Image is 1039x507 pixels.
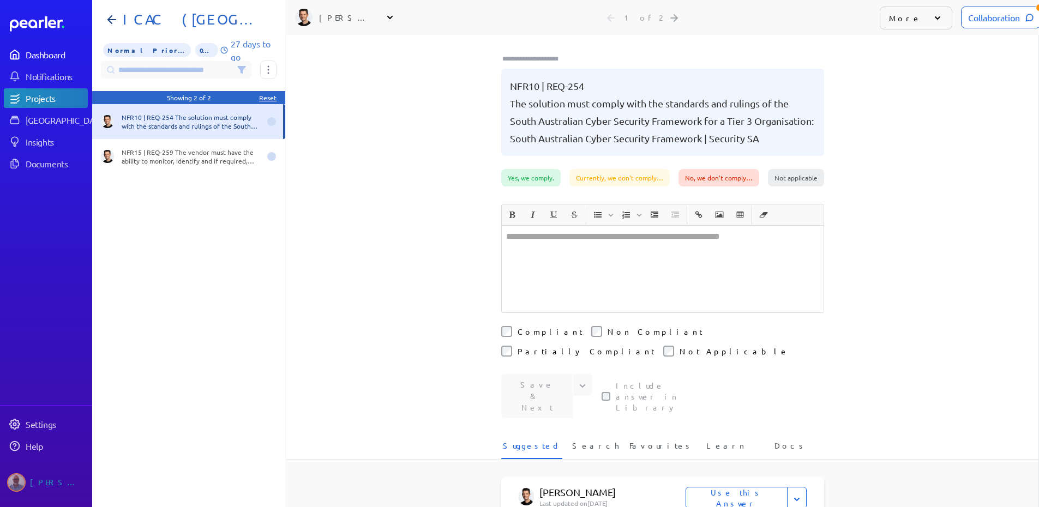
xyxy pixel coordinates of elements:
[26,136,87,147] div: Insights
[167,93,211,102] div: Showing 2 of 2
[4,110,88,130] a: [GEOGRAPHIC_DATA]
[768,169,824,186] div: Not applicable
[503,440,561,458] span: Suggested
[588,206,607,224] button: Insert Unordered List
[678,169,759,186] div: No, we don't comply…
[501,169,561,186] div: Yes, we comply.
[195,43,219,57] span: 0% of Questions Completed
[118,11,268,28] h1: ICAC (SA) - CMS - Invitation to Supply
[10,16,88,32] a: Dashboard
[26,419,87,430] div: Settings
[319,12,374,23] div: [PERSON_NAME]
[730,206,750,224] span: Insert table
[7,473,26,492] img: Jason Riches
[645,206,664,224] span: Increase Indent
[710,206,729,224] span: Insert Image
[569,169,670,186] div: Currently, we don't comply…
[295,9,313,26] img: James Layton
[4,414,88,434] a: Settings
[774,440,807,458] span: Docs
[754,206,773,224] button: Clear Formatting
[518,326,582,337] label: Compliant
[889,13,921,23] p: More
[4,436,88,456] a: Help
[588,206,615,224] span: Insert Unordered List
[231,37,277,63] p: 27 days to go
[524,206,542,224] button: Italic
[30,473,85,492] div: [PERSON_NAME]
[4,67,88,86] a: Notifications
[544,206,563,224] button: Underline
[103,43,191,57] span: Priority
[4,154,88,173] a: Documents
[629,440,693,458] span: Favourites
[754,206,773,224] span: Clear Formatting
[101,115,114,128] img: James Layton
[608,326,702,337] label: Non Compliant
[26,158,87,169] div: Documents
[26,440,87,451] div: Help
[616,380,708,413] label: This checkbox controls whether your answer will be included in the Answer Library for future use
[665,206,685,224] span: Decrease Indent
[4,469,88,496] a: Jason Riches's photo[PERSON_NAME]
[624,13,662,22] div: 1 of 2
[565,206,584,224] button: Strike through
[617,206,635,224] button: Insert Ordered List
[510,77,815,147] pre: NFR10 | REQ-254 The solution must comply with the standards and rulings of the South Australian C...
[26,49,87,60] div: Dashboard
[501,53,569,64] input: Type here to add tags
[122,113,260,130] div: NFR10 | REQ-254 The solution must comply with the standards and rulings of the South Australian C...
[503,206,521,224] button: Bold
[519,488,534,505] img: James Layton
[518,346,654,357] label: Partially Compliant
[26,93,87,104] div: Projects
[259,93,277,102] div: Reset
[502,206,522,224] span: Bold
[101,150,114,163] img: James Layton
[710,206,729,224] button: Insert Image
[616,206,644,224] span: Insert Ordered List
[680,346,789,357] label: Not Applicable
[645,206,664,224] button: Increase Indent
[731,206,749,224] button: Insert table
[26,114,107,125] div: [GEOGRAPHIC_DATA]
[602,392,610,401] input: This checkbox controls whether your answer will be included in the Answer Library for future use
[572,440,619,458] span: Search
[4,88,88,108] a: Projects
[26,71,87,82] div: Notifications
[539,486,701,499] p: [PERSON_NAME]
[4,132,88,152] a: Insights
[4,45,88,64] a: Dashboard
[706,440,746,458] span: Learn
[122,148,260,165] div: NFR15 | REQ-259 The vendor must have the ability to monitor, identify and if required, block pote...
[689,206,708,224] button: Insert link
[564,206,584,224] span: Strike through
